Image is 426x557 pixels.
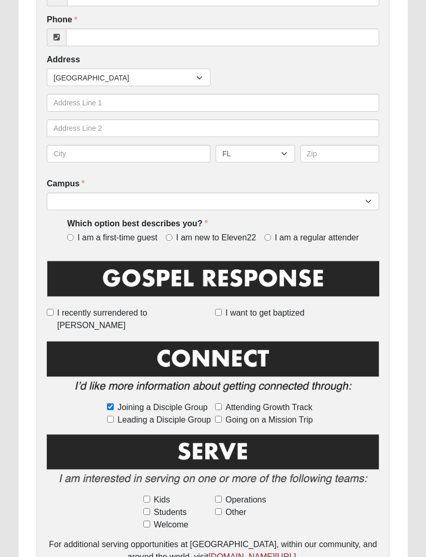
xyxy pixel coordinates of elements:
[47,120,379,138] input: Address Line 2
[154,519,188,532] span: Welcome
[47,94,379,112] input: Address Line 1
[215,496,222,503] input: Operations
[225,414,313,427] span: Going on a Mission Trip
[143,521,150,528] input: Welcome
[57,307,211,332] span: I recently surrendered to [PERSON_NAME]
[47,433,379,493] img: Serve2.png
[47,309,54,316] input: I recently surrendered to [PERSON_NAME]
[300,145,380,163] input: Zip
[47,15,77,26] label: Phone
[47,179,85,191] label: Campus
[225,507,246,519] span: Other
[47,55,80,66] label: Address
[54,70,196,87] span: [GEOGRAPHIC_DATA]
[215,309,222,316] input: I want to get baptized
[143,496,150,503] input: Kids
[107,404,114,411] input: Joining a Disciple Group
[225,402,312,414] span: Attending Growth Track
[107,416,114,423] input: Leading a Disciple Group
[143,509,150,515] input: Students
[154,507,187,519] span: Students
[67,235,74,241] input: I am a first-time guest
[225,307,304,320] span: I want to get baptized
[215,509,222,515] input: Other
[47,339,379,400] img: Connect.png
[176,233,256,244] span: I am new to Eleven22
[77,233,157,244] span: I am a first-time guest
[275,233,359,244] span: I am a regular attender
[154,494,170,507] span: Kids
[215,416,222,423] input: Going on a Mission Trip
[67,219,207,230] label: Which option best describes you?
[47,260,379,306] img: GospelResponseBLK.png
[225,494,266,507] span: Operations
[166,235,172,241] input: I am new to Eleven22
[264,235,271,241] input: I am a regular attender
[47,145,210,163] input: City
[117,414,211,427] span: Leading a Disciple Group
[117,402,207,414] span: Joining a Disciple Group
[215,404,222,411] input: Attending Growth Track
